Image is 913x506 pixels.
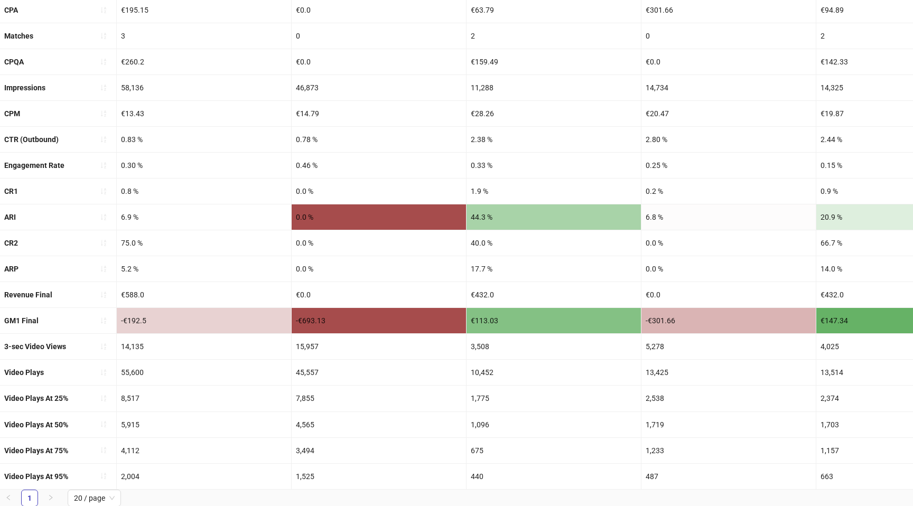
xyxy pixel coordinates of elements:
b: Video Plays [4,368,44,377]
span: sort-ascending [100,446,107,454]
span: left [5,494,12,501]
div: 487 [641,464,816,489]
div: 6.8 % [641,204,816,230]
span: sort-ascending [100,188,107,195]
div: 0.33 % [467,153,641,178]
div: 5.2 % [117,256,291,282]
div: 14,135 [117,334,291,359]
b: ARI [4,213,16,221]
div: 58,136 [117,75,291,100]
div: 0.2 % [641,179,816,204]
b: CPQA [4,58,24,66]
div: 0.0 % [641,230,816,256]
b: 3-sec Video Views [4,342,66,351]
div: €28.26 [467,101,641,126]
div: 0.78 % [292,127,466,152]
span: sort-ascending [100,239,107,247]
div: €159.49 [467,49,641,74]
span: right [48,494,54,501]
div: 0 [292,23,466,49]
div: 1,525 [292,464,466,489]
div: €432.0 [467,282,641,307]
b: Video Plays At 25% [4,394,68,402]
span: sort-ascending [100,472,107,480]
div: 1,096 [467,412,641,437]
span: 20 / page [74,490,115,506]
div: 13,425 [641,360,816,385]
b: Matches [4,32,33,40]
div: 4,565 [292,412,466,437]
b: Video Plays At 50% [4,420,68,429]
div: 0.0 % [641,256,816,282]
div: 0.0 % [292,204,466,230]
b: CPA [4,6,18,14]
div: 40.0 % [467,230,641,256]
div: 1.9 % [467,179,641,204]
span: sort-ascending [100,395,107,402]
div: 1,719 [641,412,816,437]
div: €13.43 [117,101,291,126]
div: €0.0 [641,49,816,74]
div: 3,494 [292,438,466,463]
div: 0.25 % [641,153,816,178]
div: €588.0 [117,282,291,307]
b: CPM [4,109,20,118]
div: 0.30 % [117,153,291,178]
span: sort-ascending [100,291,107,298]
div: -€693.13 [292,308,466,333]
div: -€192.5 [117,308,291,333]
span: sort-ascending [100,136,107,143]
b: Video Plays At 75% [4,446,68,455]
span: sort-ascending [100,213,107,221]
b: Impressions [4,83,45,92]
div: 0.0 % [292,256,466,282]
span: sort-ascending [100,162,107,169]
a: 1 [22,490,38,506]
b: Revenue Final [4,291,52,299]
span: sort-ascending [100,58,107,65]
div: 3 [117,23,291,49]
div: 2.38 % [467,127,641,152]
span: sort-ascending [100,420,107,428]
div: 15,957 [292,334,466,359]
b: Engagement Rate [4,161,64,170]
span: sort-ascending [100,84,107,91]
div: 2 [467,23,641,49]
div: 46,873 [292,75,466,100]
div: 0 [641,23,816,49]
div: 14,734 [641,75,816,100]
div: 6.9 % [117,204,291,230]
div: 0.83 % [117,127,291,152]
span: sort-ascending [100,369,107,376]
div: €260.2 [117,49,291,74]
div: 0.46 % [292,153,466,178]
div: 11,288 [467,75,641,100]
div: 5,278 [641,334,816,359]
div: 75.0 % [117,230,291,256]
span: sort-ascending [100,32,107,40]
div: 7,855 [292,386,466,411]
div: 8,517 [117,386,291,411]
b: CTR (Outbound) [4,135,59,144]
span: sort-ascending [100,110,107,117]
b: ARP [4,265,18,273]
div: 2,538 [641,386,816,411]
div: 0.0 % [292,230,466,256]
div: 0.0 % [292,179,466,204]
div: €20.47 [641,101,816,126]
div: €14.79 [292,101,466,126]
div: 44.3 % [467,204,641,230]
div: €0.0 [292,49,466,74]
span: sort-ascending [100,6,107,14]
b: CR1 [4,187,18,195]
div: 10,452 [467,360,641,385]
div: 675 [467,438,641,463]
div: 17.7 % [467,256,641,282]
div: €0.0 [641,282,816,307]
div: 0.8 % [117,179,291,204]
div: 45,557 [292,360,466,385]
div: 2,004 [117,464,291,489]
b: Video Plays At 95% [4,472,68,481]
div: €0.0 [292,282,466,307]
b: GM1 Final [4,316,39,325]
